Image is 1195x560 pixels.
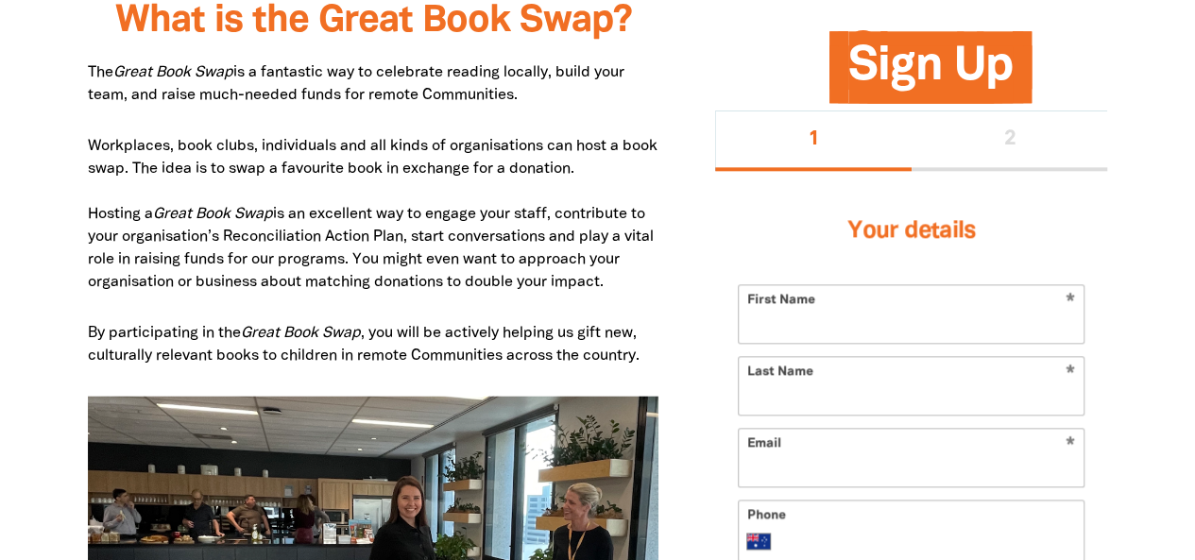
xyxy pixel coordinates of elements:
[88,322,659,367] p: By participating in the , you will be actively helping us gift new, culturally relevant books to ...
[153,208,273,221] em: Great Book Swap
[113,66,233,79] em: Great Book Swap
[738,194,1084,269] h3: Your details
[88,135,659,294] p: Workplaces, book clubs, individuals and all kinds of organisations can host a book swap. The idea...
[848,45,1013,103] span: Sign Up
[114,4,631,39] span: What is the Great Book Swap?
[715,110,912,171] button: Stage 1
[88,61,659,107] p: The is a fantastic way to celebrate reading locally, build your team, and raise much-needed funds...
[241,327,361,340] em: Great Book Swap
